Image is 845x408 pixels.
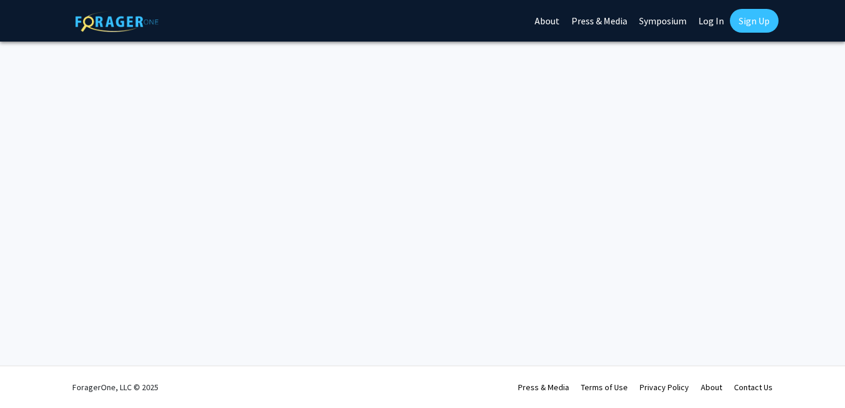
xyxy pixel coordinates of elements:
img: ForagerOne Logo [75,11,158,32]
div: ForagerOne, LLC © 2025 [72,366,158,408]
a: About [701,382,722,393]
a: Contact Us [734,382,773,393]
a: Sign Up [730,9,779,33]
a: Terms of Use [581,382,628,393]
a: Press & Media [518,382,569,393]
a: Privacy Policy [640,382,689,393]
